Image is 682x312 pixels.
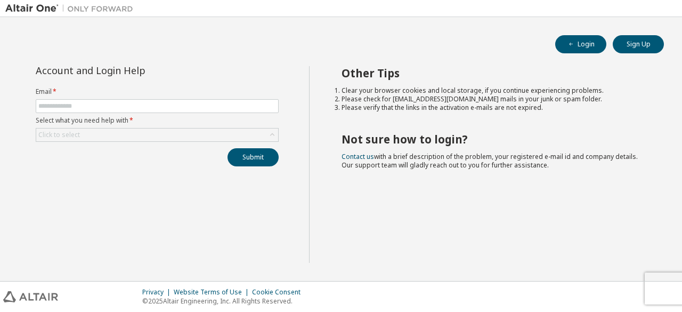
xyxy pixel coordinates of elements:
[342,103,645,112] li: Please verify that the links in the activation e-mails are not expired.
[36,129,278,141] div: Click to select
[342,95,645,103] li: Please check for [EMAIL_ADDRESS][DOMAIN_NAME] mails in your junk or spam folder.
[342,66,645,80] h2: Other Tips
[555,35,606,53] button: Login
[342,152,374,161] a: Contact us
[36,66,230,75] div: Account and Login Help
[342,152,638,170] span: with a brief description of the problem, your registered e-mail id and company details. Our suppo...
[5,3,139,14] img: Altair One
[142,297,307,306] p: © 2025 Altair Engineering, Inc. All Rights Reserved.
[3,291,58,302] img: altair_logo.svg
[228,148,279,166] button: Submit
[252,288,307,297] div: Cookie Consent
[36,87,279,96] label: Email
[613,35,664,53] button: Sign Up
[38,131,80,139] div: Click to select
[36,116,279,125] label: Select what you need help with
[342,86,645,95] li: Clear your browser cookies and local storage, if you continue experiencing problems.
[342,132,645,146] h2: Not sure how to login?
[142,288,174,297] div: Privacy
[174,288,252,297] div: Website Terms of Use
